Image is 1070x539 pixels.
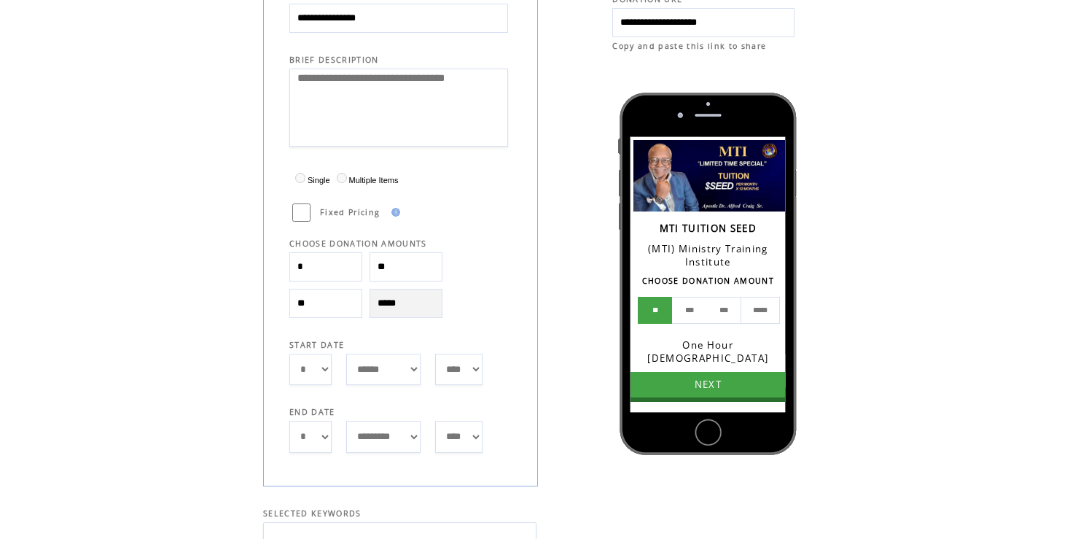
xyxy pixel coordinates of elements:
a: NEXT [630,372,785,398]
label: Multiple Items [333,176,399,185]
span: SELECTED KEYWORDS [263,508,362,519]
span: CHOOSE DONATION AMOUNT [642,276,774,286]
span: END DATE [289,407,335,417]
input: Multiple Items [337,173,347,183]
span: One Hour [DEMOGRAPHIC_DATA] [647,338,768,365]
span: Copy and paste this link to share [612,41,766,51]
img: help.gif [387,208,400,217]
img: Loading [630,137,791,214]
span: Fixed Pricing [320,207,380,217]
input: Single [295,173,305,183]
label: Single [292,176,330,185]
span: START DATE [289,340,344,350]
span: CHOOSE DONATION AMOUNTS [289,239,427,249]
span: (MTI) Ministry Training Institute [648,242,768,268]
span: MTI TUITION SEED [660,222,757,235]
span: BRIEF DESCRIPTION [289,55,379,65]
